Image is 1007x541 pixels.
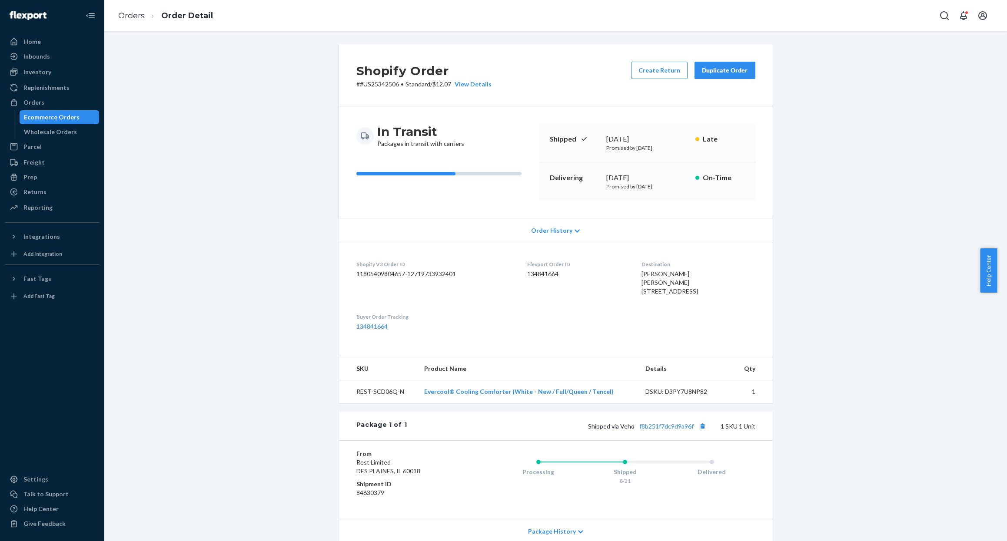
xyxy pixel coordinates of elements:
[495,468,582,476] div: Processing
[451,80,492,89] button: View Details
[582,477,668,485] div: 8/21
[5,201,99,214] a: Reporting
[23,505,59,513] div: Help Center
[641,261,755,268] dt: Destination
[703,173,745,183] p: On-Time
[5,81,99,95] a: Replenishments
[641,270,698,295] span: [PERSON_NAME] [PERSON_NAME] [STREET_ADDRESS]
[424,388,614,395] a: Evercool® Cooling Comforter (White - New / Full/Queen / Tencel)
[582,468,668,476] div: Shipped
[5,140,99,154] a: Parcel
[356,261,513,268] dt: Shopify V3 Order ID
[5,487,99,501] button: Talk to Support
[668,468,755,476] div: Delivered
[10,11,47,20] img: Flexport logo
[161,11,213,20] a: Order Detail
[5,185,99,199] a: Returns
[23,173,37,181] div: Prep
[5,96,99,109] a: Orders
[401,80,404,88] span: •
[5,517,99,531] button: Give Feedback
[24,113,80,122] div: Ecommerce Orders
[528,527,576,536] span: Package History
[23,203,53,212] div: Reporting
[588,422,708,430] span: Shipped via Veho
[980,248,997,293] button: Help Center
[23,37,41,46] div: Home
[5,272,99,286] button: Fast Tags
[23,188,47,196] div: Returns
[527,270,628,278] dd: 134841664
[407,420,755,432] div: 1 SKU 1 Unit
[377,124,464,148] div: Packages in transit with carriers
[23,98,44,107] div: Orders
[111,3,220,29] ol: breadcrumbs
[377,124,464,139] h3: In Transit
[356,420,407,432] div: Package 1 of 1
[118,11,145,20] a: Orders
[531,226,572,235] span: Order History
[23,232,60,241] div: Integrations
[20,125,100,139] a: Wholesale Orders
[356,80,492,89] p: # #US25342506 / $12.07
[23,519,66,528] div: Give Feedback
[702,66,748,75] div: Duplicate Order
[631,62,688,79] button: Create Return
[356,323,388,330] a: 134841664
[23,292,55,300] div: Add Fast Tag
[23,274,51,283] div: Fast Tags
[82,7,99,24] button: Close Navigation
[356,449,460,458] dt: From
[5,170,99,184] a: Prep
[695,62,755,79] button: Duplicate Order
[339,357,417,380] th: SKU
[356,62,492,80] h2: Shopify Order
[638,357,734,380] th: Details
[356,270,513,278] dd: 11805409804657-12719733932401
[23,475,48,484] div: Settings
[606,173,688,183] div: [DATE]
[356,480,460,488] dt: Shipment ID
[5,65,99,79] a: Inventory
[5,247,99,261] a: Add Integration
[550,173,599,183] p: Delivering
[606,183,688,190] p: Promised by [DATE]
[356,488,460,497] dd: 84630379
[356,313,513,320] dt: Buyer Order Tracking
[339,380,417,403] td: REST-SCD06Q-N
[23,250,62,257] div: Add Integration
[527,261,628,268] dt: Flexport Order ID
[734,380,772,403] td: 1
[550,134,599,144] p: Shipped
[734,357,772,380] th: Qty
[697,420,708,432] button: Copy tracking number
[606,144,688,152] p: Promised by [DATE]
[5,502,99,516] a: Help Center
[5,230,99,244] button: Integrations
[5,472,99,486] a: Settings
[24,128,77,136] div: Wholesale Orders
[405,80,430,88] span: Standard
[936,7,953,24] button: Open Search Box
[356,459,420,475] span: Rest Limited DES PLAINES, IL 60018
[606,134,688,144] div: [DATE]
[703,134,745,144] p: Late
[23,68,51,76] div: Inventory
[974,7,991,24] button: Open account menu
[645,387,727,396] div: DSKU: D3PY7U8NP82
[23,83,70,92] div: Replenishments
[5,289,99,303] a: Add Fast Tag
[23,52,50,61] div: Inbounds
[639,422,694,430] a: f8b251f7dc9d9a96f
[23,158,45,167] div: Freight
[23,142,42,151] div: Parcel
[20,110,100,124] a: Ecommerce Orders
[23,490,69,498] div: Talk to Support
[5,35,99,49] a: Home
[952,515,998,537] iframe: Opens a widget where you can chat to one of our agents
[955,7,972,24] button: Open notifications
[5,155,99,169] a: Freight
[417,357,638,380] th: Product Name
